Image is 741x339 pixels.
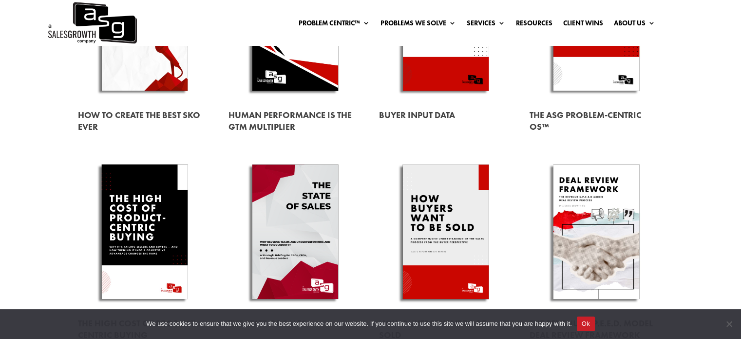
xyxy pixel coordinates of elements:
[614,20,655,30] a: About Us
[516,20,552,30] a: Resources
[724,319,734,329] span: No
[299,20,370,30] a: Problem Centric™
[577,317,595,331] button: Ok
[467,20,505,30] a: Services
[146,319,571,329] span: We use cookies to ensure that we give you the best experience on our website. If you continue to ...
[380,20,456,30] a: Problems We Solve
[563,20,603,30] a: Client Wins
